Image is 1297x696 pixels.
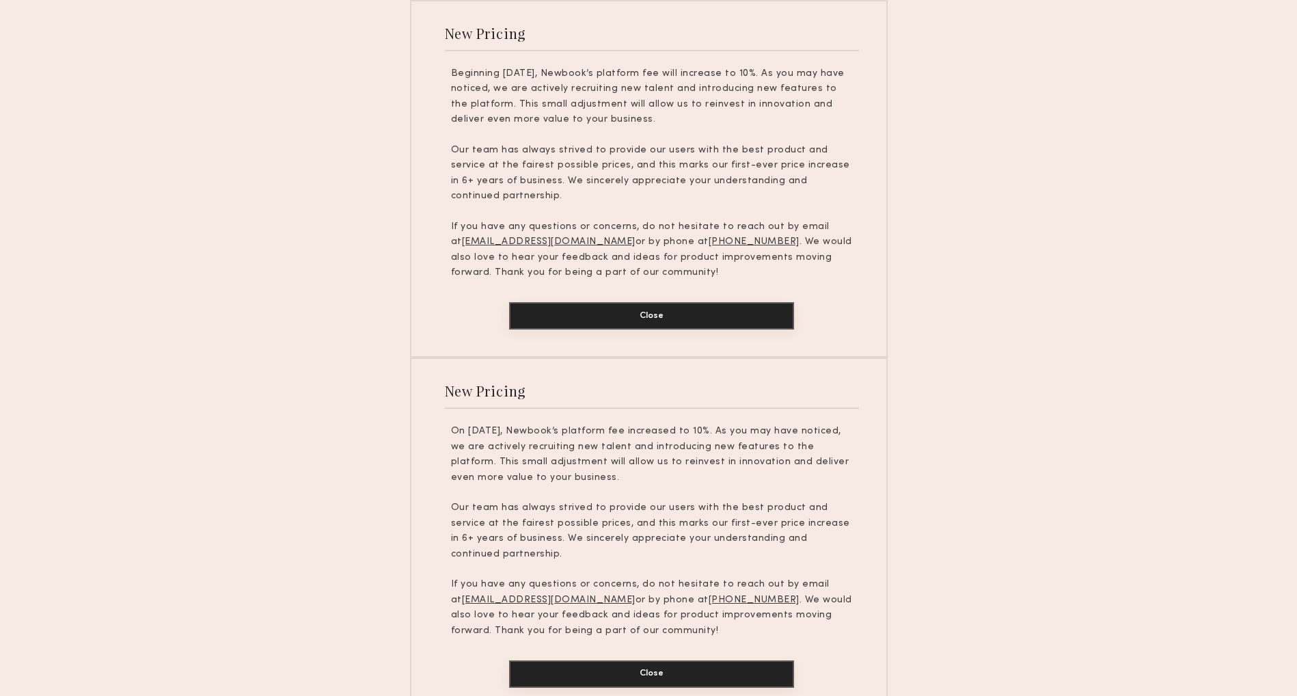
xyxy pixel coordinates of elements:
[709,595,800,604] u: [PHONE_NUMBER]
[462,237,636,246] u: [EMAIL_ADDRESS][DOMAIN_NAME]
[445,382,526,400] div: New Pricing
[509,302,794,330] button: Close
[462,595,636,604] u: [EMAIL_ADDRESS][DOMAIN_NAME]
[451,577,853,639] p: If you have any questions or concerns, do not hesitate to reach out by email at or by phone at . ...
[509,660,794,688] button: Close
[445,24,526,42] div: New Pricing
[451,219,853,281] p: If you have any questions or concerns, do not hesitate to reach out by email at or by phone at . ...
[451,500,853,562] p: Our team has always strived to provide our users with the best product and service at the fairest...
[709,237,800,246] u: [PHONE_NUMBER]
[451,424,853,485] p: On [DATE], Newbook’s platform fee increased to 10%. As you may have noticed, we are actively recr...
[451,66,853,128] p: Beginning [DATE], Newbook’s platform fee will increase to 10%. As you may have noticed, we are ac...
[451,143,853,204] p: Our team has always strived to provide our users with the best product and service at the fairest...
